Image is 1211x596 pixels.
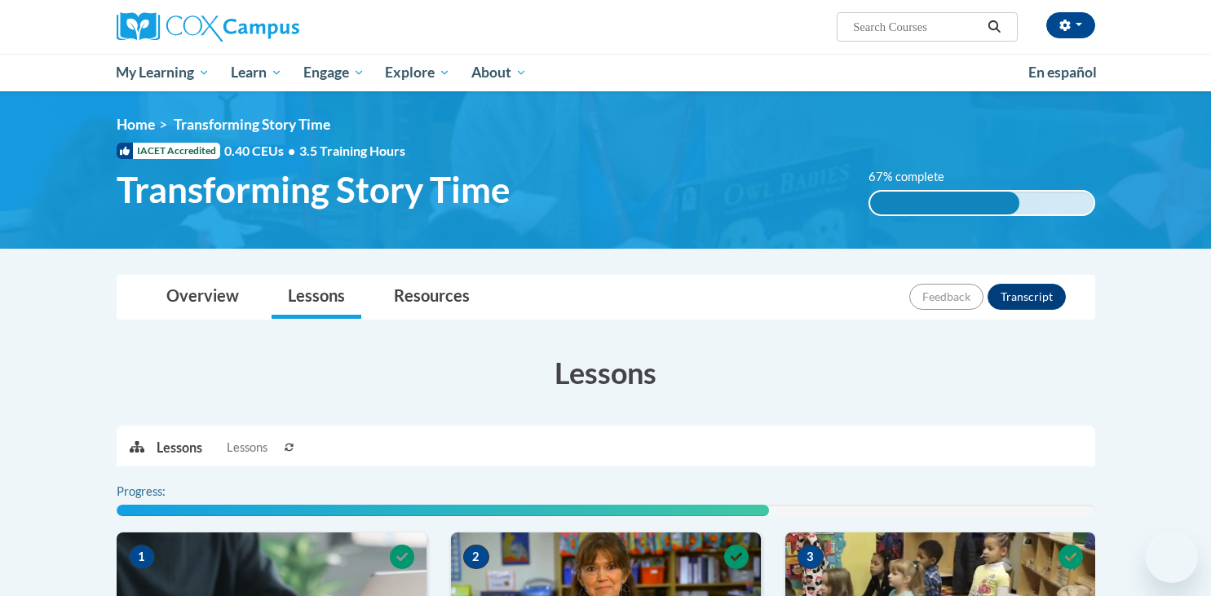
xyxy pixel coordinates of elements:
span: Lessons [227,439,267,457]
a: Resources [378,276,486,319]
a: My Learning [106,54,221,91]
button: Transcript [988,284,1066,310]
a: Overview [150,276,255,319]
label: Progress: [117,483,210,501]
a: Home [117,116,155,133]
img: Cox Campus [117,12,299,42]
iframe: Button to launch messaging window [1146,531,1198,583]
a: En español [1018,55,1107,90]
button: Feedback [909,284,983,310]
a: About [461,54,537,91]
span: Explore [385,63,450,82]
span: 1 [129,545,155,569]
span: IACET Accredited [117,143,220,159]
span: 3.5 Training Hours [299,143,405,158]
span: 2 [463,545,489,569]
a: Cox Campus [117,12,427,42]
a: Explore [374,54,461,91]
span: En español [1028,64,1097,81]
button: Search [982,17,1006,37]
div: 67% complete [870,192,1019,214]
a: Learn [220,54,293,91]
span: Transforming Story Time [174,116,330,133]
a: Lessons [272,276,361,319]
span: My Learning [116,63,210,82]
span: 3 [798,545,824,569]
div: Main menu [92,54,1120,91]
p: Lessons [157,439,202,457]
span: • [288,143,295,158]
h3: Lessons [117,352,1095,393]
button: Account Settings [1046,12,1095,38]
label: 67% complete [868,168,962,186]
a: Engage [293,54,375,91]
span: 0.40 CEUs [224,142,299,160]
span: Engage [303,63,365,82]
span: Learn [231,63,282,82]
span: About [471,63,527,82]
input: Search Courses [851,17,982,37]
span: Transforming Story Time [117,168,510,211]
